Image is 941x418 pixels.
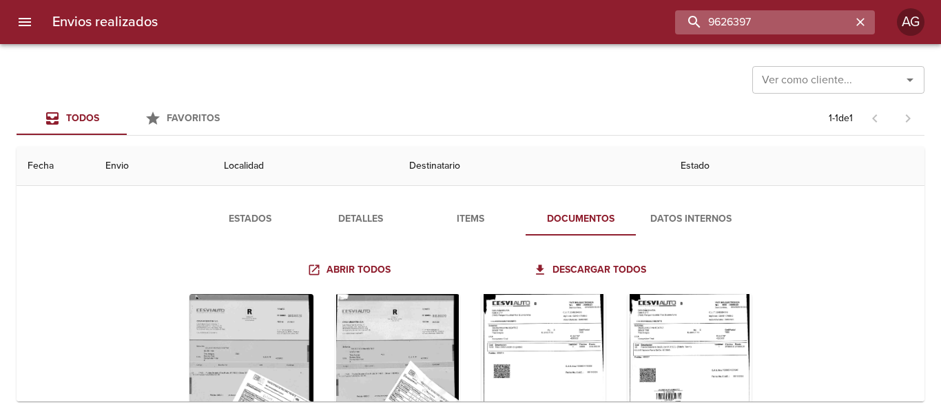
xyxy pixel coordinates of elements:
[897,8,924,36] div: Abrir información de usuario
[675,10,851,34] input: buscar
[66,112,99,124] span: Todos
[167,112,220,124] span: Favoritos
[17,102,237,135] div: Tabs Envios
[17,147,94,186] th: Fecha
[310,262,391,279] span: Abrir todos
[94,147,213,186] th: Envio
[304,258,396,283] a: Abrir todos
[313,211,407,228] span: Detalles
[530,258,652,283] a: Descargar todos
[644,211,738,228] span: Datos Internos
[213,147,398,186] th: Localidad
[829,112,853,125] p: 1 - 1 de 1
[8,6,41,39] button: menu
[670,147,924,186] th: Estado
[424,211,517,228] span: Items
[536,262,646,279] span: Descargar todos
[52,11,158,33] h6: Envios realizados
[195,202,746,236] div: Tabs detalle de guia
[398,147,670,186] th: Destinatario
[900,70,920,90] button: Abrir
[897,8,924,36] div: AG
[203,211,297,228] span: Estados
[891,102,924,135] span: Pagina siguiente
[534,211,628,228] span: Documentos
